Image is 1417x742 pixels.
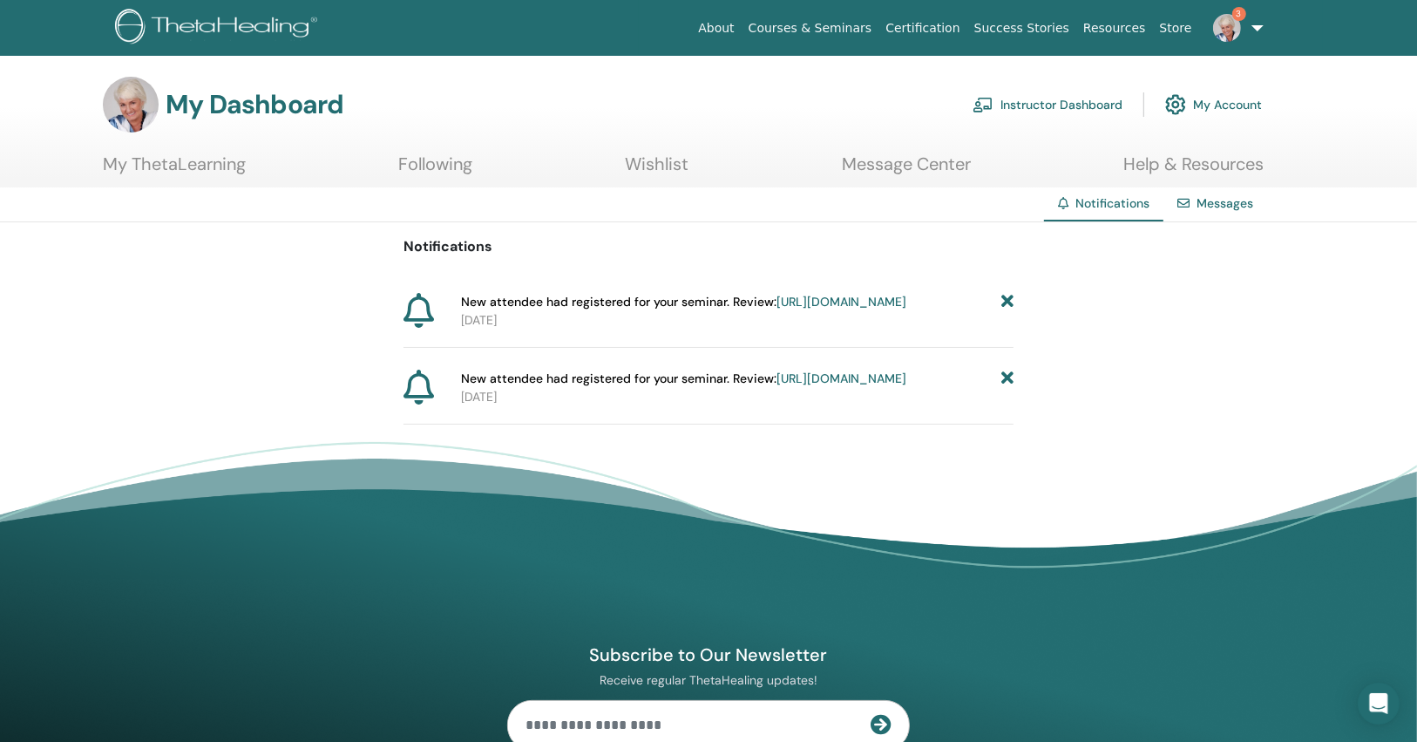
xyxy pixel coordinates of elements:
[1075,195,1149,211] span: Notifications
[973,97,993,112] img: chalkboard-teacher.svg
[461,370,906,388] span: New attendee had registered for your seminar. Review:
[1232,7,1246,21] span: 3
[1076,12,1153,44] a: Resources
[115,9,323,48] img: logo.png
[691,12,741,44] a: About
[398,153,472,187] a: Following
[626,153,689,187] a: Wishlist
[403,236,1014,257] p: Notifications
[878,12,966,44] a: Certification
[776,294,906,310] a: [URL][DOMAIN_NAME]
[742,12,879,44] a: Courses & Seminars
[1197,195,1253,211] a: Messages
[507,643,910,666] h4: Subscribe to Our Newsletter
[1358,683,1400,725] div: Open Intercom Messenger
[461,293,906,311] span: New attendee had registered for your seminar. Review:
[103,153,246,187] a: My ThetaLearning
[776,371,906,386] a: [URL][DOMAIN_NAME]
[1123,153,1264,187] a: Help & Resources
[967,12,1076,44] a: Success Stories
[1165,90,1186,119] img: cog.svg
[1153,12,1199,44] a: Store
[842,153,971,187] a: Message Center
[461,311,1014,330] p: [DATE]
[103,77,159,133] img: default.jpg
[507,672,910,688] p: Receive regular ThetaHealing updates!
[166,89,343,120] h3: My Dashboard
[461,388,1014,406] p: [DATE]
[973,85,1122,124] a: Instructor Dashboard
[1213,14,1241,42] img: default.jpg
[1165,85,1262,124] a: My Account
